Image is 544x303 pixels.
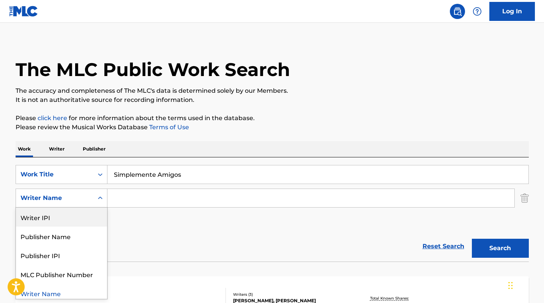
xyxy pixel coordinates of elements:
div: Writer Name [20,194,89,203]
a: Public Search [450,4,465,19]
form: Search Form [16,165,529,262]
div: Arrastrar [508,274,513,297]
div: Widget de chat [506,267,544,303]
img: help [473,7,482,16]
p: Please review the Musical Works Database [16,123,529,132]
iframe: Chat Widget [506,267,544,303]
div: Work Title [20,170,89,179]
a: Log In [489,2,535,21]
p: Total Known Shares: [370,295,411,301]
div: Help [470,4,485,19]
a: Reset Search [419,238,468,255]
a: click here [38,114,67,122]
h1: The MLC Public Work Search [16,58,290,81]
p: Work [16,141,33,157]
div: Writers ( 3 ) [233,292,348,297]
a: Terms of Use [148,124,189,131]
div: Publisher Name [16,227,107,246]
div: Writer IPI [16,208,107,227]
img: Delete Criterion [520,189,529,208]
img: MLC Logo [9,6,38,17]
div: Writer Name [16,284,107,303]
p: It is not an authoritative source for recording information. [16,95,529,105]
p: Publisher [80,141,108,157]
p: Please for more information about the terms used in the database. [16,114,529,123]
img: search [453,7,462,16]
p: Writer [47,141,67,157]
div: MLC Publisher Number [16,265,107,284]
div: Publisher IPI [16,246,107,265]
p: The accuracy and completeness of The MLC's data is determined solely by our Members. [16,86,529,95]
button: Search [472,239,529,258]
